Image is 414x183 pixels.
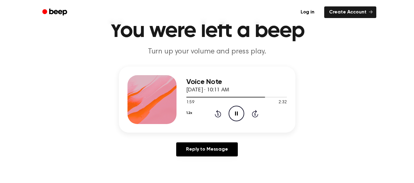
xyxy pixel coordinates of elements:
button: 1.2x [186,108,192,118]
h1: You were left a beep [50,20,364,42]
h3: Voice Note [186,78,287,86]
a: Create Account [324,6,376,18]
span: [DATE] · 10:11 AM [186,87,229,93]
a: Reply to Message [176,142,237,156]
a: Log in [294,5,321,19]
span: 2:32 [279,99,287,106]
span: 1:59 [186,99,194,106]
p: Turn up your volume and press play. [89,47,325,57]
a: Beep [38,6,73,18]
